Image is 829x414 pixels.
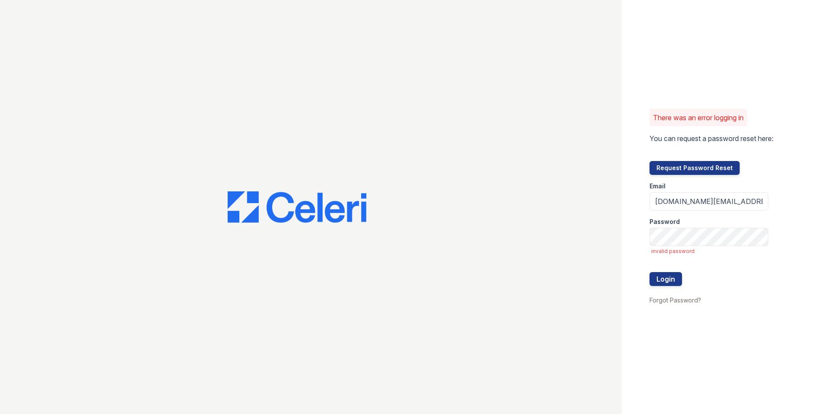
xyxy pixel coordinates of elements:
[649,296,701,304] a: Forgot Password?
[649,161,740,175] button: Request Password Reset
[649,182,666,191] label: Email
[653,112,744,123] p: There was an error logging in
[228,191,366,223] img: CE_Logo_Blue-a8612792a0a2168367f1c8372b55b34899dd931a85d93a1a3d3e32e68fde9ad4.png
[649,133,774,144] p: You can request a password reset here:
[649,272,682,286] button: Login
[649,217,680,226] label: Password
[651,248,768,255] span: invalid password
